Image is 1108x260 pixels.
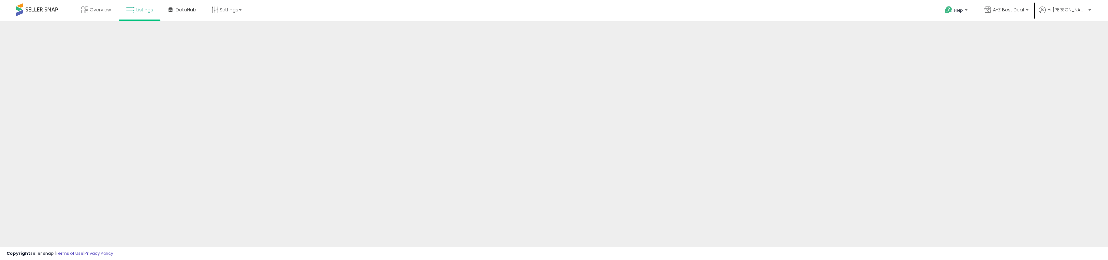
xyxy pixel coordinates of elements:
[1047,7,1086,13] span: Hi [PERSON_NAME]
[7,250,30,256] strong: Copyright
[56,250,83,256] a: Terms of Use
[136,7,153,13] span: Listings
[7,251,113,257] div: seller snap | |
[944,6,953,14] i: Get Help
[939,1,974,21] a: Help
[954,7,963,13] span: Help
[90,7,111,13] span: Overview
[176,7,196,13] span: DataHub
[1039,7,1091,21] a: Hi [PERSON_NAME]
[84,250,113,256] a: Privacy Policy
[993,7,1024,13] span: A-Z Best Deal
